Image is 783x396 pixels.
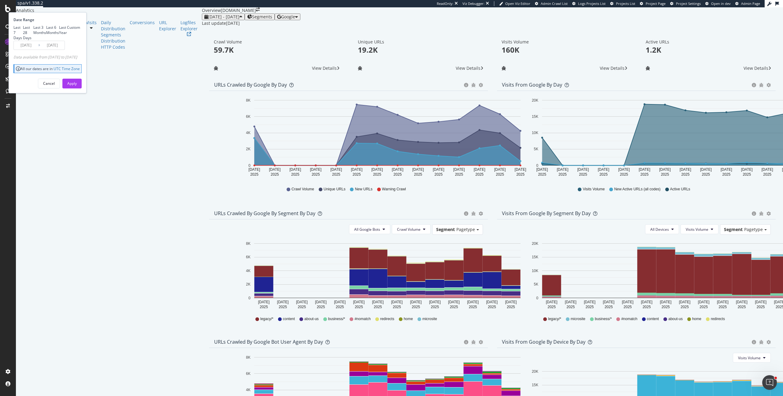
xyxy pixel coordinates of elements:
[43,81,55,86] div: Cancel
[640,1,666,6] a: Project Page
[202,20,240,26] div: Last update
[246,388,250,392] text: 4K
[317,305,325,309] text: 2025
[455,172,463,177] text: 2025
[532,114,538,119] text: 15K
[246,131,250,135] text: 4K
[532,369,538,374] text: 20K
[744,65,768,71] span: View Details
[572,1,606,6] a: Logs Projects List
[202,13,245,20] button: [DATE] - [DATE]
[499,1,530,6] a: Open Viz Editor
[464,340,468,344] div: circle-info
[281,14,295,20] span: Google
[404,316,413,322] span: home
[250,172,258,177] text: 2025
[330,167,342,172] text: [DATE]
[502,66,506,70] div: bug
[647,316,659,322] span: content
[391,300,403,304] text: [DATE]
[557,167,569,172] text: [DATE]
[621,316,637,322] span: #nomatch
[692,316,701,322] span: home
[256,7,260,12] div: arrow-right-arrow-left
[595,316,612,322] span: business/*
[738,305,746,309] text: 2025
[639,167,650,172] text: [DATE]
[214,240,547,311] svg: A chart.
[38,79,60,88] button: Cancel
[59,25,67,35] div: Last Year
[54,66,80,71] a: UTC Time Zone
[214,96,547,181] svg: A chart.
[464,211,468,216] div: circle-info
[532,98,538,103] text: 20K
[681,224,718,234] button: Visits Volume
[711,1,731,6] span: Open in dev
[536,296,538,300] text: 0
[763,172,771,177] text: 2025
[650,227,669,232] span: All Devices
[488,305,496,309] text: 2025
[372,300,384,304] text: [DATE]
[646,39,771,45] div: Active URLs
[358,45,484,55] p: 19.2K
[643,305,651,309] text: 2025
[738,355,761,361] span: Visits Volume
[486,300,498,304] text: [DATE]
[757,305,765,309] text: 2025
[762,375,777,390] iframe: Intercom live chat
[505,1,530,6] span: Open Viz Editor
[538,172,546,177] text: 2025
[354,227,380,232] span: All Google Bots
[246,255,250,259] text: 6K
[759,83,763,87] div: bug
[600,65,625,71] span: View Details
[622,300,633,304] text: [DATE]
[645,224,679,234] button: All Devices
[479,211,483,216] div: gear
[14,41,38,50] input: Start Date
[355,187,372,192] span: New URLs
[67,81,77,86] div: Apply
[577,167,589,172] text: [DATE]
[291,187,314,192] span: Crawl Volume
[598,167,609,172] text: [DATE]
[351,167,362,172] text: [DATE]
[208,14,239,20] span: [DATE] - [DATE]
[246,98,250,103] text: 8K
[479,340,483,344] div: gear
[214,339,323,345] div: URLs Crawled by Google bot User Agent By Day
[579,172,587,177] text: 2025
[248,296,250,300] text: 0
[641,300,652,304] text: [DATE]
[502,82,562,88] div: Visits from Google by day
[755,300,766,304] text: [DATE]
[13,54,77,60] div: available from [DATE] to [DATE]
[101,20,125,32] a: Daily Distribution
[324,187,345,192] span: Unique URLs
[502,45,627,55] p: 160K
[328,316,345,322] span: business/*
[40,41,65,50] input: End Date
[584,300,596,304] text: [DATE]
[717,300,729,304] text: [DATE]
[759,340,763,344] div: bug
[86,20,97,26] div: Visits
[248,163,250,168] text: 0
[722,172,730,177] text: 2025
[743,172,751,177] text: 2025
[469,305,477,309] text: 2025
[686,227,708,232] span: Visits Volume
[752,340,756,344] div: circle-info
[246,282,250,286] text: 2K
[646,1,666,6] span: Project Page
[214,66,218,70] div: bug
[437,1,453,6] div: ReadOnly:
[358,66,362,70] div: bug
[246,241,250,246] text: 8K
[532,383,538,387] text: 15K
[475,172,484,177] text: 2025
